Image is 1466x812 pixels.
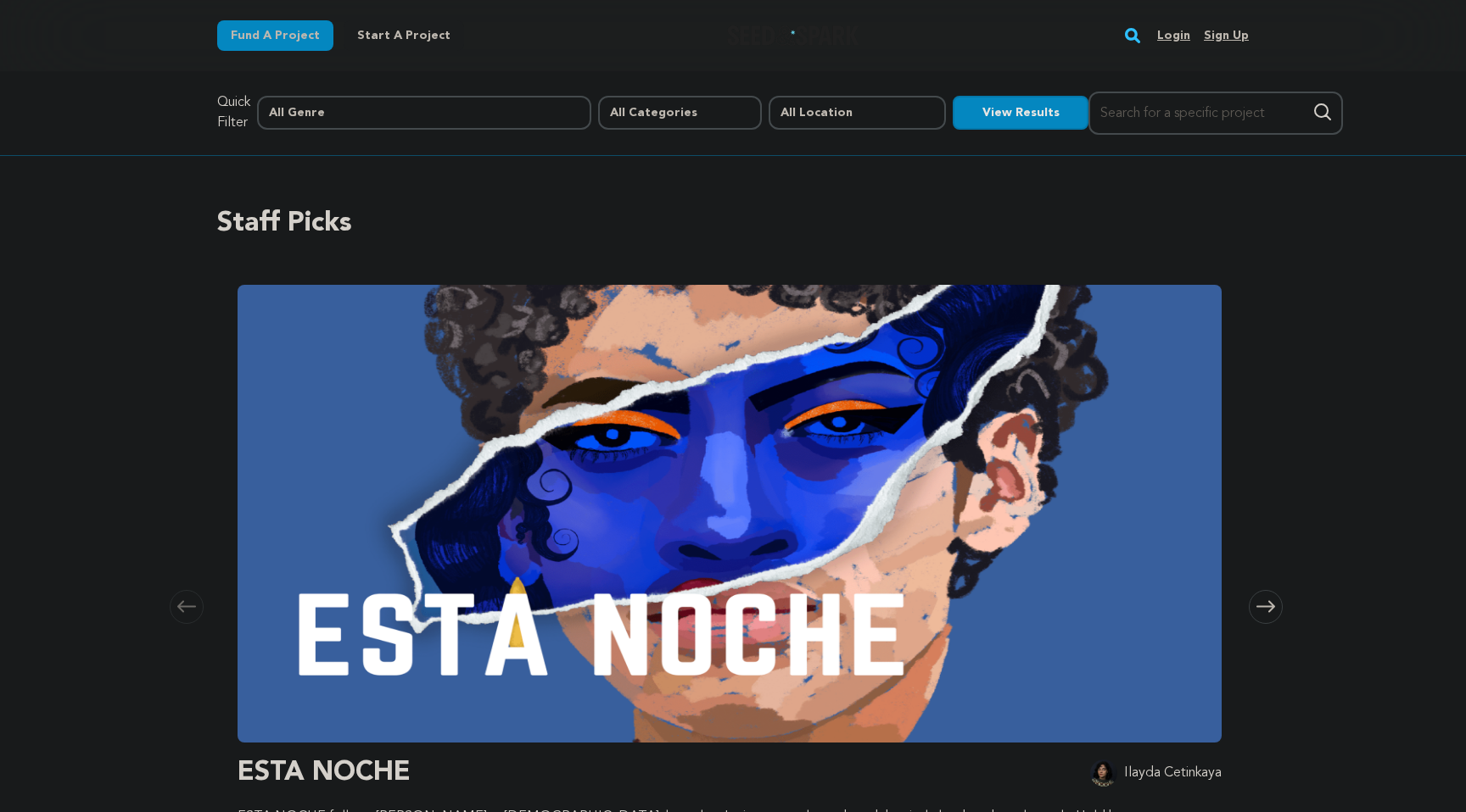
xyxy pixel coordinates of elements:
[1088,92,1343,135] input: Search for a specific project
[217,203,1249,244] h2: Staff Picks
[238,753,411,793] h3: ESTA NOCHE
[344,20,464,51] a: Start a project
[727,25,860,46] img: Seed&Spark Logo Dark Mode
[217,92,250,133] p: Quick Filter
[953,96,1088,130] button: View Results
[1124,763,1222,783] p: Ilayda Cetinkaya
[727,25,860,46] a: Seed&Spark Homepage
[1157,22,1190,49] a: Login
[217,20,333,51] a: Fund a project
[1090,759,1117,787] img: 2560246e7f205256.jpg
[238,285,1222,742] img: ESTA NOCHE image
[1204,22,1249,49] a: Sign up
